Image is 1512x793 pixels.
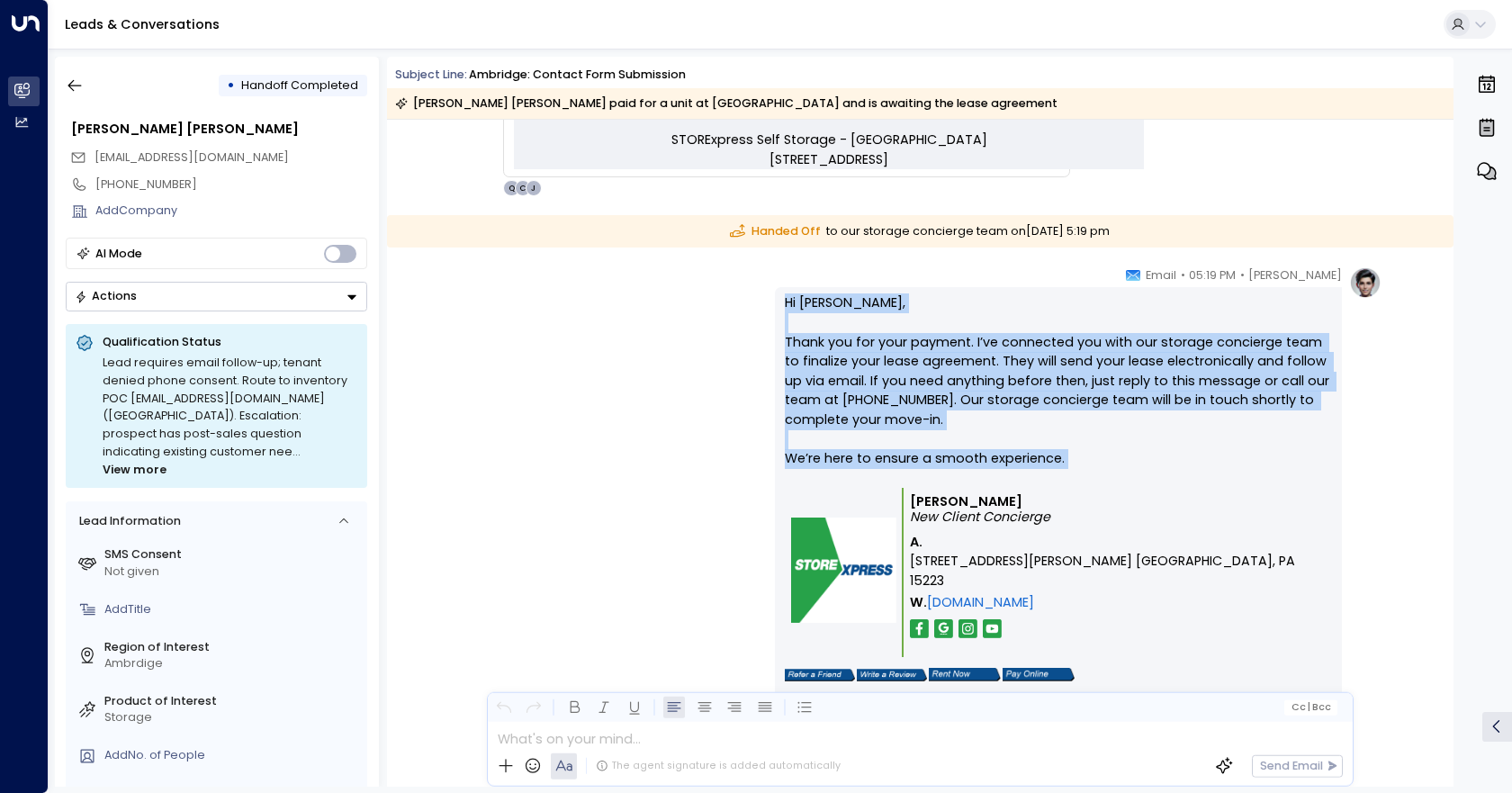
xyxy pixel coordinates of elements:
[1189,266,1236,284] span: 05:19 PM
[934,619,953,638] img: storexpress_google.png
[596,759,841,773] div: The agent signature is added automatically
[65,15,220,33] a: Leads & Conversations
[671,130,987,149] span: STORExpress Self Storage - [GEOGRAPHIC_DATA]
[395,67,467,82] span: Subject Line:
[387,215,1453,248] div: to our storage concierge team on [DATE] 5:19 pm
[785,669,855,681] img: storexpress_refer.png
[910,552,1327,590] span: [STREET_ADDRESS][PERSON_NAME] [GEOGRAPHIC_DATA], PA 15223
[103,334,357,350] p: Qualification Status
[769,149,888,169] span: [STREET_ADDRESS]
[73,513,180,530] div: Lead Information
[503,180,519,196] div: Q
[1003,668,1075,681] img: storexpress_pay.png
[927,593,1034,613] a: [DOMAIN_NAME]
[227,71,235,100] div: •
[94,149,289,167] span: julian3b@gmail.com
[910,533,922,553] span: A.
[857,669,927,681] img: storexpress_write.png
[929,668,1001,681] img: storexpress_rent.png
[241,77,358,93] span: Handoff Completed
[95,176,367,194] div: [PHONE_NUMBER]
[104,747,361,764] div: AddNo. of People
[71,120,367,140] div: [PERSON_NAME] [PERSON_NAME]
[66,282,367,311] button: Actions
[104,709,361,726] div: Storage
[95,245,142,263] div: AI Mode
[910,508,1050,526] i: New Client Concierge
[103,461,166,479] span: View more
[66,282,367,311] div: Button group with a nested menu
[523,697,545,719] button: Redo
[910,492,1022,510] b: [PERSON_NAME]
[730,223,821,240] span: Handed Off
[469,67,686,84] div: Ambridge: Contact Form Submission
[104,693,361,710] label: Product of Interest
[1349,266,1381,299] img: profile-logo.png
[1146,266,1176,284] span: Email
[104,601,361,618] div: AddTitle
[910,619,929,638] img: storexpres_fb.png
[515,180,531,196] div: C
[104,546,361,563] label: SMS Consent
[104,655,361,672] div: Ambrdige
[492,697,515,719] button: Undo
[1181,266,1185,284] span: •
[958,619,977,638] img: storexpress_insta.png
[395,95,1057,113] div: [PERSON_NAME] [PERSON_NAME] paid for a unit at [GEOGRAPHIC_DATA] and is awaiting the lease agreement
[791,518,896,623] img: storexpress_logo.png
[983,619,1002,638] img: storexpress_yt.png
[94,149,289,165] span: [EMAIL_ADDRESS][DOMAIN_NAME]
[1291,702,1331,713] span: Cc Bcc
[1284,699,1337,715] button: Cc|Bcc
[1308,702,1310,713] span: |
[1248,266,1342,284] span: [PERSON_NAME]
[526,180,542,196] div: J
[103,354,357,479] div: Lead requires email follow-up; tenant denied phone consent. Route to inventory POC [EMAIL_ADDRESS...
[910,593,927,613] span: W.
[95,203,367,220] div: AddCompany
[785,293,1332,488] p: Hi [PERSON_NAME], Thank you for your payment. I’ve connected you with our storage concierge team ...
[104,563,361,581] div: Not given
[104,639,361,656] label: Region of Interest
[1240,266,1245,284] span: •
[75,289,137,303] div: Actions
